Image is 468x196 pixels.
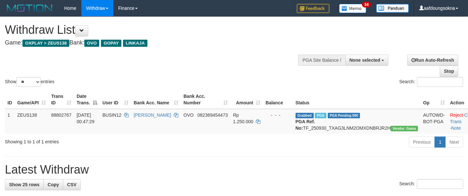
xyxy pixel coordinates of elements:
h4: Game: Bank: [5,40,306,46]
span: CSV [67,182,76,187]
span: OXPLAY > ZEUS138 [22,40,69,47]
th: Bank Acc. Number: activate to sort column ascending [181,90,230,109]
th: Amount: activate to sort column ascending [230,90,263,109]
a: Show 25 rows [5,179,44,190]
span: OVO [84,40,99,47]
div: - - - [266,112,290,118]
b: PGA Ref. No: [296,119,315,131]
th: Game/API: activate to sort column ascending [15,90,48,109]
a: CSV [63,179,81,190]
select: Showentries [16,77,41,87]
span: LINKAJA [123,40,147,47]
span: GOPAY [101,40,121,47]
h1: Withdraw List [5,23,306,36]
th: Balance [263,90,293,109]
a: Reject [450,112,463,118]
td: ZEUS138 [15,109,48,134]
td: TF_250930_TXAG3LNM2OMXDNBRJR2H [293,109,420,134]
a: [PERSON_NAME] [134,112,171,118]
a: Next [445,137,463,148]
div: Showing 1 to 1 of 1 entries [5,136,190,145]
label: Search: [399,179,463,189]
input: Search: [417,77,463,87]
input: Search: [417,179,463,189]
a: Copy [43,179,63,190]
a: 1 [434,137,446,148]
th: Status [293,90,420,109]
td: 1 [5,109,15,134]
th: User ID: activate to sort column ascending [100,90,131,109]
a: Stop [440,66,458,77]
img: MOTION_logo.png [5,3,54,13]
h1: Latest Withdraw [5,163,463,176]
label: Search: [399,77,463,87]
th: Bank Acc. Name: activate to sort column ascending [131,90,181,109]
span: Grabbed [296,113,314,118]
span: Show 25 rows [9,182,39,187]
th: Op: activate to sort column ascending [420,90,447,109]
span: None selected [350,58,380,63]
span: Vendor URL: https://trx31.1velocity.biz [391,126,418,131]
img: Feedback.jpg [297,4,329,13]
span: 88802767 [51,112,71,118]
label: Show entries [5,77,54,87]
td: AUTOWD-BOT-PGA [420,109,447,134]
a: Run Auto-Refresh [407,55,458,66]
span: PGA Pending [328,113,360,118]
a: Note [451,125,461,131]
div: PGA Site Balance / [298,55,345,66]
th: Date Trans.: activate to sort column descending [74,90,100,109]
span: Copy [48,182,59,187]
th: Trans ID: activate to sort column ascending [48,90,74,109]
span: [DATE] 00:47:29 [76,112,94,124]
span: 34 [362,2,371,7]
a: Previous [409,137,435,148]
span: BUSIN12 [103,112,121,118]
span: Rp 1.250.000 [233,112,253,124]
img: Button%20Memo.svg [339,4,366,13]
span: OVO [184,112,194,118]
img: panduan.png [376,4,409,13]
span: Copy 082369454473 to clipboard [198,112,228,118]
span: Marked by aafsreyleap [315,113,326,118]
button: None selected [345,55,389,66]
th: ID [5,90,15,109]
